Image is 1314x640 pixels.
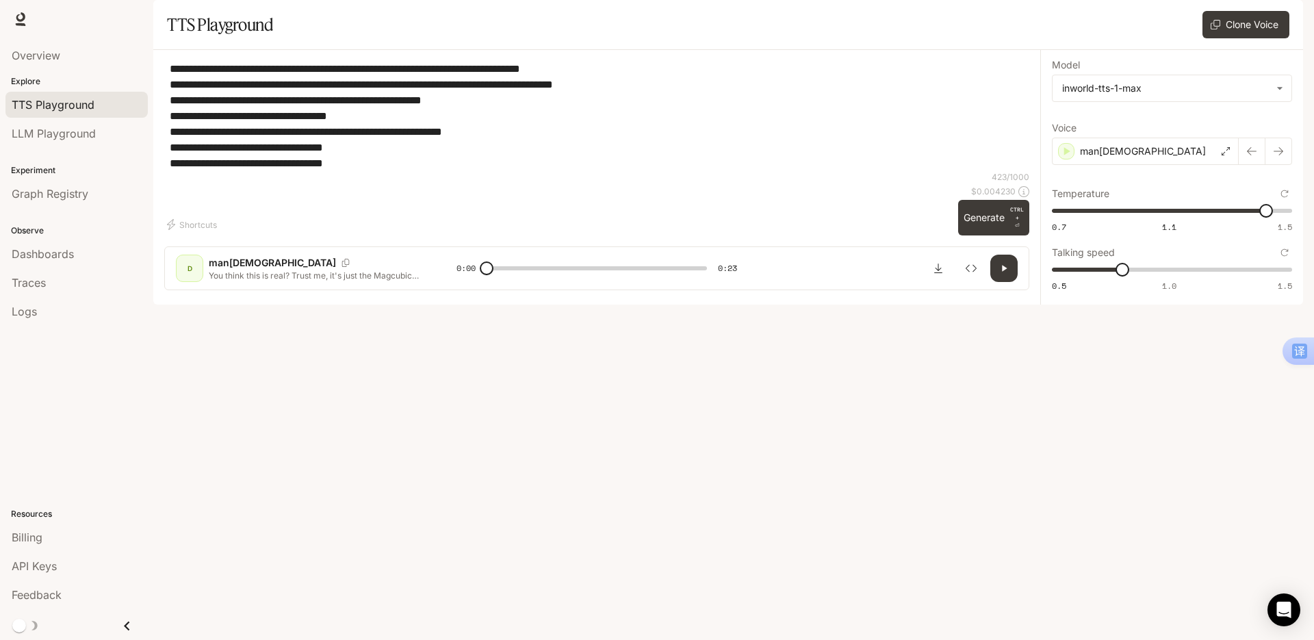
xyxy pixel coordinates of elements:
button: Inspect [957,255,985,282]
p: man[DEMOGRAPHIC_DATA] [209,256,336,270]
button: Reset to default [1277,186,1292,201]
p: ⏎ [1010,205,1024,230]
span: 0.7 [1052,221,1066,233]
button: Copy Voice ID [336,259,355,267]
span: 1.5 [1278,221,1292,233]
div: D [179,257,201,279]
button: GenerateCTRL +⏎ [958,200,1029,235]
p: Talking speed [1052,248,1115,257]
span: 1.1 [1162,221,1176,233]
p: Model [1052,60,1080,70]
p: CTRL + [1010,205,1024,222]
span: 0.5 [1052,280,1066,292]
p: Temperature [1052,189,1109,199]
button: Shortcuts [164,214,222,235]
span: 0:00 [456,261,476,275]
button: Clone Voice [1202,11,1289,38]
p: You think this is real? Trust me, it's just the Magcubic projector—but it’s insane. Download tons... [209,270,424,281]
span: 1.0 [1162,280,1176,292]
div: inworld-tts-1-max [1062,81,1270,95]
div: inworld-tts-1-max [1053,75,1291,101]
h1: TTS Playground [167,11,273,38]
div: Open Intercom Messenger [1267,593,1300,626]
button: Reset to default [1277,245,1292,260]
button: Download audio [925,255,952,282]
span: 0:23 [718,261,737,275]
p: Voice [1052,123,1077,133]
span: 1.5 [1278,280,1292,292]
p: 423 / 1000 [992,171,1029,183]
p: man[DEMOGRAPHIC_DATA] [1080,144,1206,158]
